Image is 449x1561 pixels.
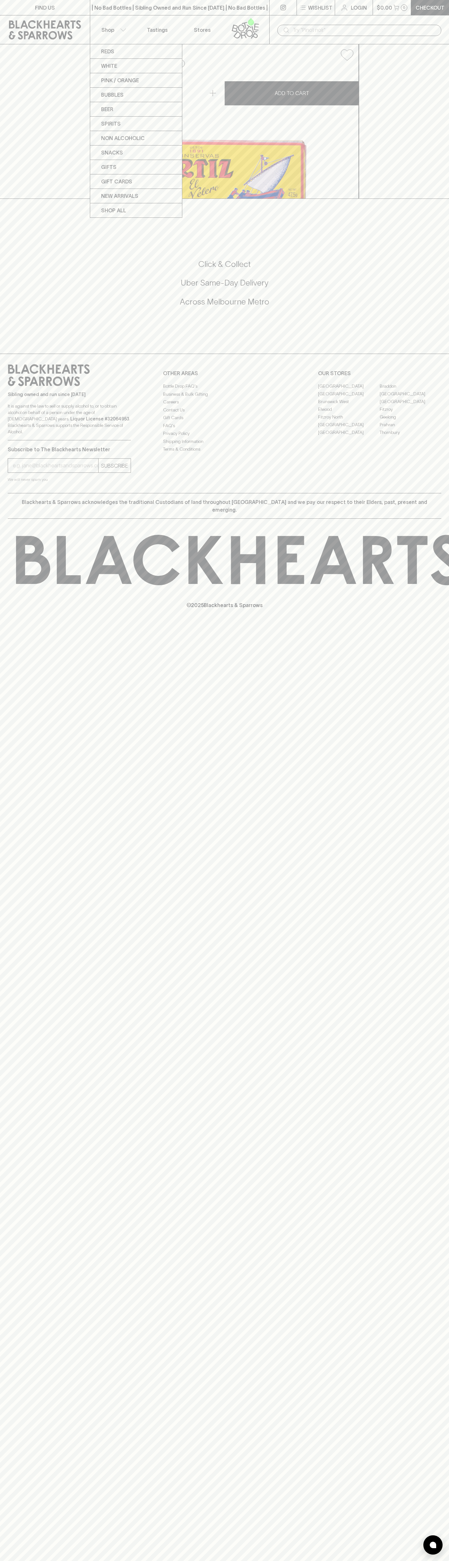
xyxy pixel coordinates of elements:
p: Bubbles [101,91,124,99]
a: New Arrivals [90,189,182,203]
a: SHOP ALL [90,203,182,217]
p: Gift Cards [101,178,132,185]
p: Gifts [101,163,117,171]
p: White [101,62,117,70]
img: bubble-icon [430,1542,436,1548]
a: Gifts [90,160,182,174]
a: Non Alcoholic [90,131,182,146]
p: New Arrivals [101,192,138,200]
a: Bubbles [90,88,182,102]
p: Reds [101,48,114,55]
a: Snacks [90,146,182,160]
a: White [90,59,182,73]
a: Gift Cards [90,174,182,189]
a: Spirits [90,117,182,131]
p: Pink / Orange [101,76,139,84]
p: SHOP ALL [101,207,126,214]
a: Reds [90,44,182,59]
a: Pink / Orange [90,73,182,88]
p: Beer [101,105,113,113]
p: Snacks [101,149,123,156]
a: Beer [90,102,182,117]
p: Non Alcoholic [101,134,145,142]
p: Spirits [101,120,121,128]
